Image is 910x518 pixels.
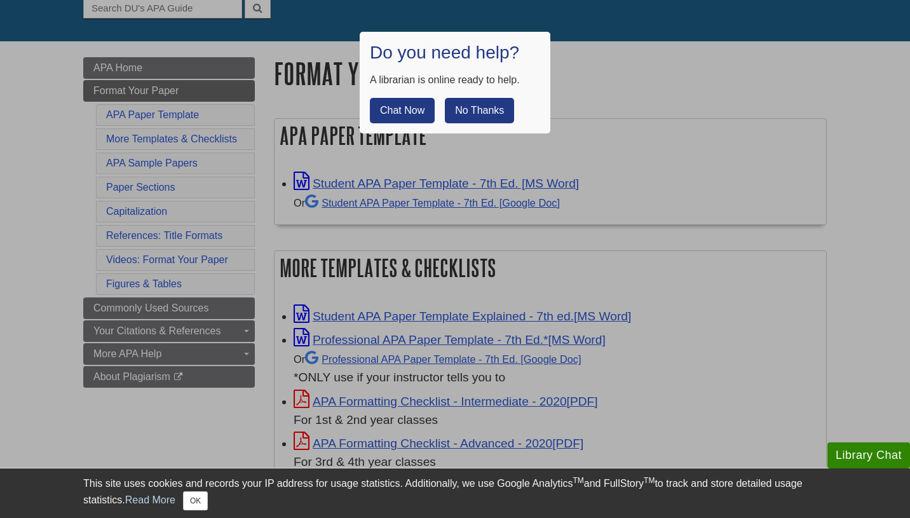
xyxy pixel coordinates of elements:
[827,442,910,468] button: Library Chat
[183,491,208,510] button: Close
[370,42,540,64] h1: Do you need help?
[445,98,514,123] button: No Thanks
[83,476,827,510] div: This site uses cookies and records your IP address for usage statistics. Additionally, we use Goo...
[370,98,435,123] button: Chat Now
[573,476,583,485] sup: TM
[370,72,540,88] div: A librarian is online ready to help.
[125,494,175,505] a: Read More
[644,476,655,485] sup: TM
